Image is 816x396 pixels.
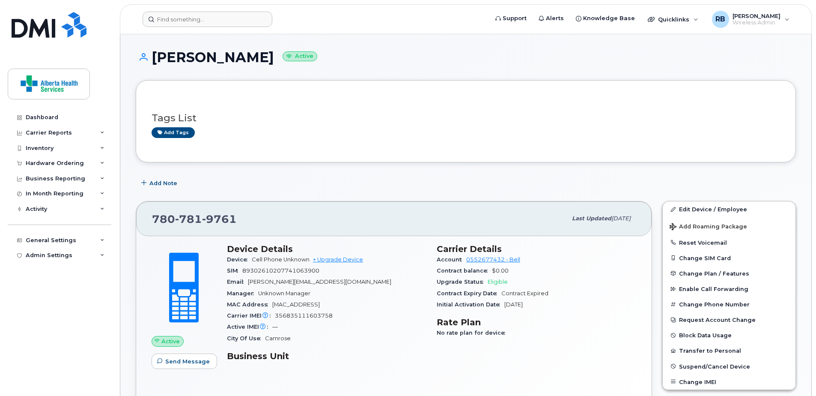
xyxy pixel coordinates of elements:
button: Send Message [152,354,217,369]
span: Upgrade Status [437,279,488,285]
span: Send Message [165,357,210,366]
span: Camrose [265,335,291,342]
span: Contract Expired [501,290,548,297]
span: City Of Use [227,335,265,342]
button: Change Phone Number [663,297,795,312]
span: Change Plan / Features [679,270,749,276]
span: Last updated [572,215,611,222]
a: + Upgrade Device [313,256,363,263]
span: Enable Call Forwarding [679,286,748,292]
span: $0.00 [492,267,509,274]
span: 9761 [202,213,237,225]
button: Add Note [136,175,185,191]
small: Active [283,51,317,61]
button: Change Plan / Features [663,266,795,281]
span: Email [227,279,248,285]
h3: Business Unit [227,351,426,361]
button: Add Roaming Package [663,217,795,235]
span: Manager [227,290,258,297]
span: [PERSON_NAME][EMAIL_ADDRESS][DOMAIN_NAME] [248,279,391,285]
h3: Carrier Details [437,244,636,254]
span: No rate plan for device [437,330,509,336]
h3: Rate Plan [437,317,636,327]
span: 89302610207741063900 [242,267,319,274]
span: [DATE] [504,301,523,308]
span: Device [227,256,252,263]
button: Change SIM Card [663,250,795,266]
span: Eligible [488,279,508,285]
span: Contract Expiry Date [437,290,501,297]
span: Contract balance [437,267,492,274]
button: Request Account Change [663,312,795,327]
button: Block Data Usage [663,327,795,343]
span: Active IMEI [227,324,272,330]
a: Add tags [152,127,195,138]
span: 781 [175,213,202,225]
button: Enable Call Forwarding [663,281,795,297]
span: Add Note [149,179,177,187]
span: MAC Address [227,301,272,308]
span: Add Roaming Package [670,223,747,231]
h3: Tags List [152,113,780,123]
h1: [PERSON_NAME] [136,50,796,65]
span: Unknown Manager [258,290,310,297]
span: Cell Phone Unknown [252,256,310,263]
span: — [272,324,278,330]
a: 0552677432 - Bell [466,256,520,263]
span: SIM [227,267,242,274]
a: Edit Device / Employee [663,201,795,217]
span: 356835111603758 [275,312,333,319]
span: [DATE] [611,215,631,222]
button: Suspend/Cancel Device [663,359,795,374]
span: Active [161,337,180,345]
span: Carrier IMEI [227,312,275,319]
span: Initial Activation Date [437,301,504,308]
span: Suspend/Cancel Device [679,363,750,369]
h3: Device Details [227,244,426,254]
span: 780 [152,213,237,225]
button: Change IMEI [663,374,795,390]
button: Reset Voicemail [663,235,795,250]
span: [MAC_ADDRESS] [272,301,320,308]
span: Account [437,256,466,263]
button: Transfer to Personal [663,343,795,358]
